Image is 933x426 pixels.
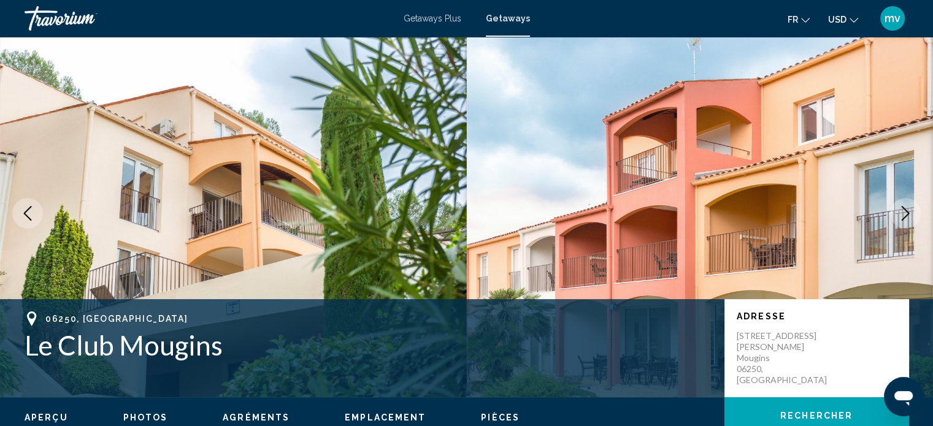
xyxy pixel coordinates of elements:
button: Previous image [12,198,43,229]
span: Pièces [481,413,520,422]
h1: Le Club Mougins [25,329,712,361]
button: User Menu [877,6,908,31]
span: Agréments [223,413,290,422]
button: Pièces [481,412,520,423]
button: Agréments [223,412,290,423]
a: Getaways [486,13,530,23]
button: Change currency [828,10,858,28]
iframe: Bouton de lancement de la fenêtre de messagerie [884,377,923,416]
span: Aperçu [25,413,68,422]
button: Emplacement [345,412,426,423]
span: Emplacement [345,413,426,422]
span: Photos [123,413,168,422]
span: mv [885,12,900,25]
p: [STREET_ADDRESS][PERSON_NAME] Mougins 06250, [GEOGRAPHIC_DATA] [737,330,835,386]
button: Aperçu [25,412,68,423]
a: Getaways Plus [404,13,461,23]
span: USD [828,15,847,25]
a: Travorium [25,6,391,31]
span: Rechercher [780,411,853,421]
button: Photos [123,412,168,423]
p: Adresse [737,311,896,321]
span: 06250, [GEOGRAPHIC_DATA] [45,314,188,324]
span: fr [788,15,798,25]
button: Next image [890,198,921,229]
button: Change language [788,10,810,28]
